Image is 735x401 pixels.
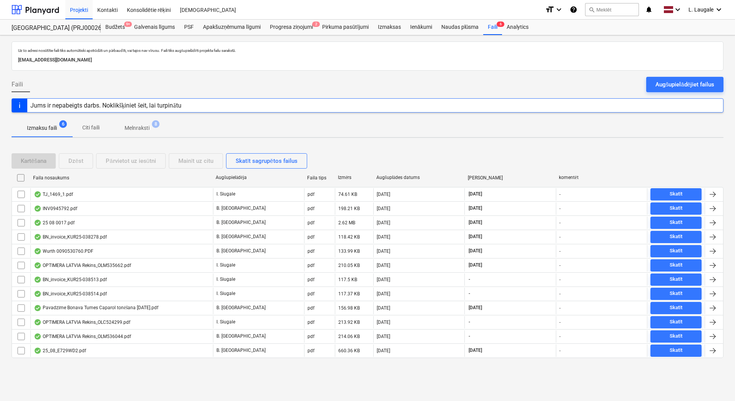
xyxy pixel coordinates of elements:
[373,20,406,35] div: Izmaksas
[34,234,42,240] div: OCR pabeigts
[308,263,314,268] div: pdf
[216,262,235,268] p: I. Siugale
[318,20,373,35] a: Pirkuma pasūtījumi
[34,277,42,283] div: OCR pabeigts
[338,192,357,197] div: 74.61 KB
[468,234,483,240] span: [DATE]
[483,20,502,35] a: Faili6
[377,220,390,225] div: [DATE]
[12,24,91,32] div: [GEOGRAPHIC_DATA] (PRJ0002627, K-1 un K-2(2.kārta) 2601960
[650,231,702,243] button: Skatīt
[377,334,390,339] div: [DATE]
[377,305,390,311] div: [DATE]
[216,248,266,254] p: B. [GEOGRAPHIC_DATA]
[30,102,181,109] div: Jums ir nepabeigts darbs. Noklikšķiniet šeit, lai turpinātu
[497,22,504,27] span: 6
[34,220,75,226] div: 25 08 0017.pdf
[308,348,314,353] div: pdf
[338,334,360,339] div: 214.06 KB
[650,217,702,229] button: Skatīt
[468,262,483,268] span: [DATE]
[216,319,235,325] p: I. Siugale
[670,318,683,326] div: Skatīt
[670,332,683,341] div: Skatīt
[559,192,560,197] div: -
[34,277,107,283] div: BN_invoice_KUR25-038513.pdf
[216,219,266,226] p: B. [GEOGRAPHIC_DATA]
[468,305,483,311] span: [DATE]
[216,234,266,240] p: B. [GEOGRAPHIC_DATA]
[559,234,560,240] div: -
[338,291,360,297] div: 117.37 KB
[377,263,390,268] div: [DATE]
[670,190,683,199] div: Skatīt
[468,276,471,283] span: -
[216,290,235,297] p: I. Siugale
[308,334,314,339] div: pdf
[670,275,683,284] div: Skatīt
[559,320,560,325] div: -
[468,347,483,354] span: [DATE]
[468,175,553,181] div: [PERSON_NAME]
[468,219,483,226] span: [DATE]
[559,305,560,311] div: -
[650,288,702,300] button: Skatīt
[670,346,683,355] div: Skatīt
[338,234,360,240] div: 118.42 KB
[377,234,390,240] div: [DATE]
[34,305,158,311] div: Pavadzīme Bonava Tumes Caparol tonēšana [DATE].pdf
[559,175,644,181] div: komentēt
[18,48,717,53] p: Uz šo adresi nosūtītie faili tiks automātiski apstrādāti un pārbaudīti, vai tajos nav vīrusu. Fai...
[12,80,23,89] span: Faili
[406,20,437,35] div: Ienākumi
[650,273,702,286] button: Skatīt
[670,232,683,241] div: Skatīt
[468,248,483,254] span: [DATE]
[34,234,107,240] div: BN_invoice_KUR25-038278.pdf
[34,333,131,340] div: OPTIMERA LATVIA Rekins_OLM536044.pdf
[308,277,314,282] div: pdf
[670,261,683,270] div: Skatīt
[670,218,683,227] div: Skatīt
[308,249,314,254] div: pdf
[124,22,132,27] span: 9+
[338,206,360,211] div: 198.21 KB
[468,290,471,297] span: -
[34,262,42,268] div: OCR pabeigts
[308,192,314,197] div: pdf
[33,175,210,181] div: Faila nosaukums
[559,220,560,225] div: -
[338,277,357,282] div: 117.5 KB
[34,291,107,297] div: BN_invoice_KUR25-038514.pdf
[338,320,360,325] div: 213.92 KB
[650,188,702,200] button: Skatīt
[130,20,180,35] a: Galvenais līgums
[377,206,390,211] div: [DATE]
[670,247,683,255] div: Skatīt
[27,124,57,132] p: Izmaksu faili
[502,20,533,35] a: Analytics
[34,262,131,268] div: OPTIMERA LATVIA Rekins_OLM535662.pdf
[34,220,42,226] div: OCR pabeigts
[265,20,318,35] a: Progresa ziņojumi2
[308,220,314,225] div: pdf
[34,348,42,354] div: OCR pabeigts
[646,77,723,92] button: Augšupielādējiet failus
[650,202,702,215] button: Skatīt
[650,302,702,314] button: Skatīt
[34,248,93,254] div: Wurth 0090530760.PDF
[697,364,735,401] iframe: Chat Widget
[559,249,560,254] div: -
[377,348,390,353] div: [DATE]
[34,319,130,325] div: OPTIMERA LATVIA Rekins_OLC524299.pdf
[376,175,462,181] div: Augšuplādes datums
[338,263,360,268] div: 210.05 KB
[216,276,235,283] p: I. Siugale
[101,20,130,35] a: Budžets9+
[308,305,314,311] div: pdf
[650,259,702,272] button: Skatīt
[216,333,266,340] p: B. [GEOGRAPHIC_DATA]
[559,206,560,211] div: -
